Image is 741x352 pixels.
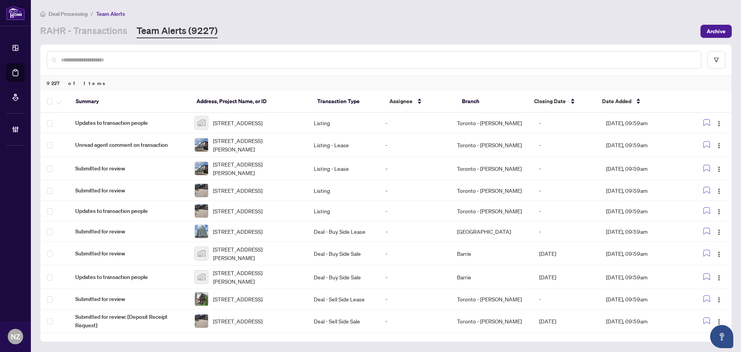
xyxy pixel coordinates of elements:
[195,247,208,260] img: thumbnail-img
[40,24,127,38] a: RAHR - Transactions
[600,113,686,133] td: [DATE], 09:59am
[716,188,722,194] img: Logo
[716,297,722,303] img: Logo
[75,249,182,258] span: Submitted for review
[533,242,600,265] td: [DATE]
[308,242,379,265] td: Deal - Buy Side Sale
[195,270,208,284] img: thumbnail-img
[75,186,182,195] span: Submitted for review
[533,201,600,221] td: -
[451,157,533,180] td: Toronto - [PERSON_NAME]
[91,9,93,18] li: /
[713,205,725,217] button: Logo
[195,162,208,175] img: thumbnail-img
[75,141,182,149] span: Unread agent comment on transaction
[716,121,722,127] img: Logo
[600,242,686,265] td: [DATE], 09:59am
[213,227,262,236] span: [STREET_ADDRESS]
[600,157,686,180] td: [DATE], 09:59am
[213,136,301,153] span: [STREET_ADDRESS][PERSON_NAME]
[716,251,722,257] img: Logo
[716,209,722,215] img: Logo
[379,221,451,242] td: -
[308,157,379,180] td: Listing - Lease
[308,221,379,242] td: Deal - Buy Side Lease
[600,289,686,309] td: [DATE], 09:59am
[308,113,379,133] td: Listing
[716,319,722,325] img: Logo
[75,273,182,281] span: Updates to transaction people
[533,221,600,242] td: -
[75,119,182,127] span: Updates to transaction people
[40,11,46,17] span: home
[600,265,686,289] td: [DATE], 09:59am
[707,51,725,69] button: filter
[600,221,686,242] td: [DATE], 09:59am
[379,201,451,221] td: -
[213,317,262,325] span: [STREET_ADDRESS]
[11,331,20,342] span: NZ
[451,221,533,242] td: [GEOGRAPHIC_DATA]
[195,116,208,129] img: thumbnail-img
[716,143,722,149] img: Logo
[308,180,379,201] td: Listing
[213,207,262,215] span: [STREET_ADDRESS]
[75,207,182,215] span: Updates to transaction people
[713,184,725,197] button: Logo
[75,227,182,236] span: Submitted for review
[213,245,301,262] span: [STREET_ADDRESS][PERSON_NAME]
[195,225,208,238] img: thumbnail-img
[713,162,725,175] button: Logo
[600,201,686,221] td: [DATE], 09:59am
[195,292,208,306] img: thumbnail-img
[308,201,379,221] td: Listing
[308,289,379,309] td: Deal - Sell Side Lease
[533,265,600,289] td: [DATE]
[451,180,533,201] td: Toronto - [PERSON_NAME]
[713,271,725,283] button: Logo
[379,113,451,133] td: -
[451,289,533,309] td: Toronto - [PERSON_NAME]
[716,166,722,172] img: Logo
[75,313,182,330] span: Submitted for review: [Deposit Receipt Request]
[308,265,379,289] td: Deal - Buy Side Sale
[533,309,600,333] td: [DATE]
[379,265,451,289] td: -
[213,269,301,286] span: [STREET_ADDRESS][PERSON_NAME]
[213,295,262,303] span: [STREET_ADDRESS]
[713,293,725,305] button: Logo
[195,184,208,197] img: thumbnail-img
[195,204,208,218] img: thumbnail-img
[713,247,725,260] button: Logo
[137,24,218,38] a: Team Alerts (9227)
[213,186,262,195] span: [STREET_ADDRESS]
[451,113,533,133] td: Toronto - [PERSON_NAME]
[41,76,731,90] div: 9227 of Items
[700,25,732,38] button: Archive
[710,325,733,348] button: Open asap
[75,164,182,173] span: Submitted for review
[713,117,725,129] button: Logo
[379,242,451,265] td: -
[713,315,725,327] button: Logo
[451,133,533,157] td: Toronto - [PERSON_NAME]
[379,133,451,157] td: -
[533,289,600,309] td: -
[379,289,451,309] td: -
[379,309,451,333] td: -
[528,90,596,113] th: Closing Date
[49,10,88,17] span: Deal Processing
[713,139,725,151] button: Logo
[308,133,379,157] td: Listing - Lease
[533,180,600,201] td: -
[213,119,262,127] span: [STREET_ADDRESS]
[6,6,25,20] img: logo
[379,157,451,180] td: -
[190,90,311,113] th: Address, Project Name, or ID
[533,113,600,133] td: -
[714,57,719,63] span: filter
[713,225,725,238] button: Logo
[379,180,451,201] td: -
[716,275,722,281] img: Logo
[96,10,125,17] span: Team Alerts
